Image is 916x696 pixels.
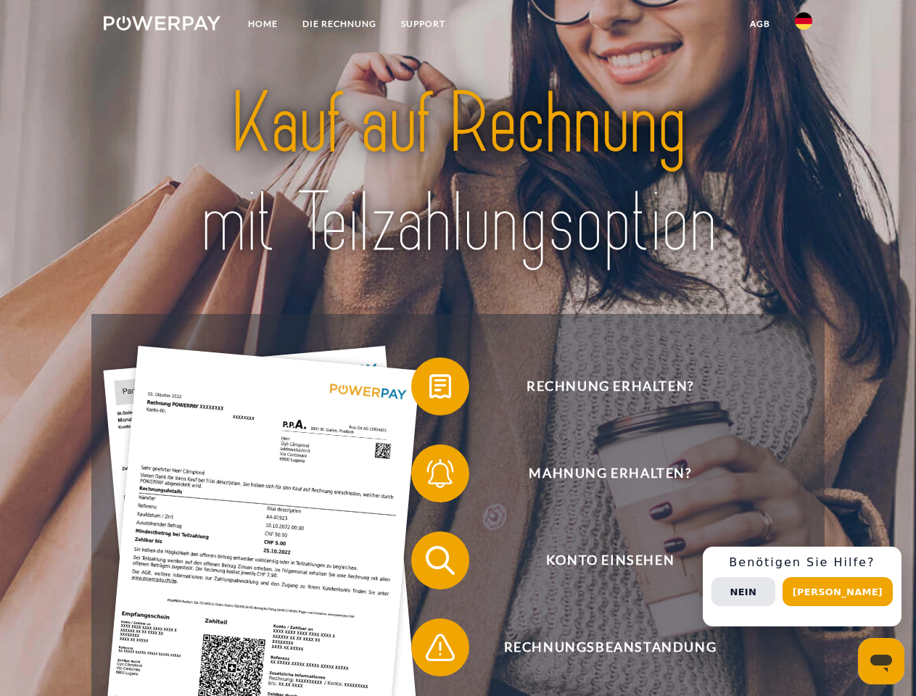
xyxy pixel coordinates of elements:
img: title-powerpay_de.svg [139,70,777,278]
button: Nein [711,577,775,606]
span: Rechnungsbeanstandung [432,618,788,676]
img: de [795,12,812,30]
div: Schnellhilfe [703,547,901,626]
span: Rechnung erhalten? [432,357,788,415]
a: SUPPORT [389,11,458,37]
button: Rechnungsbeanstandung [411,618,788,676]
button: Mahnung erhalten? [411,444,788,502]
img: logo-powerpay-white.svg [104,16,220,30]
a: Home [236,11,290,37]
a: DIE RECHNUNG [290,11,389,37]
button: Rechnung erhalten? [411,357,788,415]
span: Mahnung erhalten? [432,444,788,502]
button: [PERSON_NAME] [783,577,893,606]
button: Konto einsehen [411,531,788,589]
img: qb_search.svg [422,542,458,579]
img: qb_warning.svg [422,629,458,666]
h3: Benötigen Sie Hilfe? [711,555,893,570]
img: qb_bell.svg [422,455,458,492]
iframe: Schaltfläche zum Öffnen des Messaging-Fensters [858,638,904,684]
a: agb [738,11,783,37]
span: Konto einsehen [432,531,788,589]
img: qb_bill.svg [422,368,458,405]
